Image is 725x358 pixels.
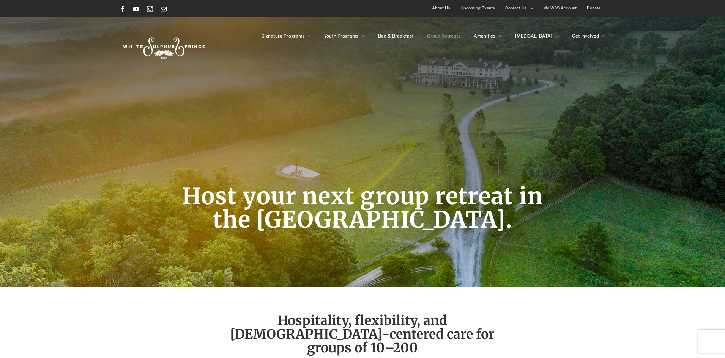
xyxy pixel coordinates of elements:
a: Facebook [120,6,126,12]
span: Youth Programs [324,34,358,38]
a: Instagram [147,6,153,12]
a: Group Retreats [427,17,460,55]
span: Host your next group retreat in the [GEOGRAPHIC_DATA]. [182,182,543,234]
a: Bed & Breakfast [378,17,414,55]
a: Get Involved [572,17,605,55]
span: My WSS Account [543,3,577,14]
span: About Us [432,3,450,14]
span: Amenities [474,34,495,38]
span: Group Retreats [427,34,460,38]
span: Get Involved [572,34,599,38]
span: [MEDICAL_DATA] [515,34,552,38]
a: Signature Programs [261,17,311,55]
a: Amenities [474,17,502,55]
a: YouTube [133,6,139,12]
span: Signature Programs [261,34,304,38]
a: Youth Programs [324,17,365,55]
a: [MEDICAL_DATA] [515,17,559,55]
span: Upcoming Events [460,3,495,14]
nav: Main Menu [261,17,605,55]
span: Bed & Breakfast [378,34,414,38]
img: White Sulphur Springs Logo [120,29,207,64]
span: Donate [587,3,600,14]
h2: Hospitality, flexibility, and [DEMOGRAPHIC_DATA]-centered care for groups of 10–200 [221,314,504,355]
a: Email [161,6,167,12]
span: Contact Us [505,3,527,14]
